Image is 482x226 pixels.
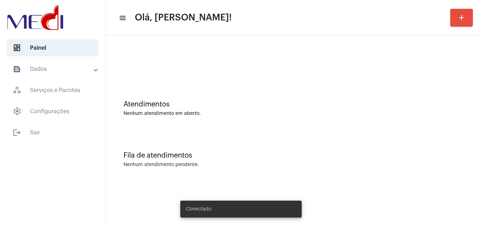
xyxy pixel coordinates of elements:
[186,206,211,213] span: Conectado
[135,12,232,23] span: Olá, [PERSON_NAME]!
[13,128,21,137] mat-icon: sidenav icon
[123,111,464,116] div: Nenhum atendimento em aberto.
[4,61,106,78] mat-expansion-panel-header: sidenav iconDados
[123,162,199,167] div: Nenhum atendimento pendente.
[7,103,98,120] span: Configurações
[7,39,98,56] span: Painel
[7,124,98,141] span: Sair
[13,65,94,73] mat-panel-title: Dados
[13,65,21,73] mat-icon: sidenav icon
[13,107,21,116] span: sidenav icon
[7,82,98,99] span: Serviços e Pacotes
[123,100,464,108] div: Atendimentos
[13,44,21,52] span: sidenav icon
[13,86,21,94] span: sidenav icon
[6,4,65,32] img: d3a1b5fa-500b-b90f-5a1c-719c20e9830b.png
[119,14,126,22] mat-icon: sidenav icon
[457,13,466,22] mat-icon: add
[123,152,464,159] div: Fila de atendimentos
